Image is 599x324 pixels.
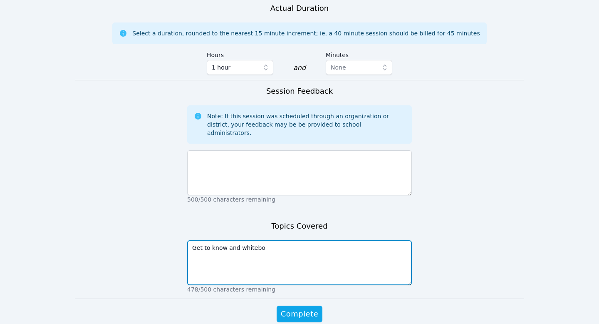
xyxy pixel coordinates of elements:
button: Complete [277,306,322,322]
button: None [326,60,392,75]
label: Hours [207,47,273,60]
span: Complete [281,308,318,320]
label: Minutes [326,47,392,60]
div: Select a duration, rounded to the nearest 15 minute increment; ie, a 40 minute session should be ... [132,29,480,37]
div: Note: If this session was scheduled through an organization or district, your feedback may be be ... [207,112,405,137]
p: 500/500 characters remaining [187,195,412,204]
h3: Topics Covered [271,220,327,232]
h3: Session Feedback [266,85,333,97]
button: 1 hour [207,60,273,75]
span: None [331,64,346,71]
h3: Actual Duration [270,2,329,14]
div: and [293,63,306,73]
textarea: Get to know and whiteb [187,240,412,285]
p: 478/500 characters remaining [187,285,412,294]
span: 1 hour [212,62,230,72]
